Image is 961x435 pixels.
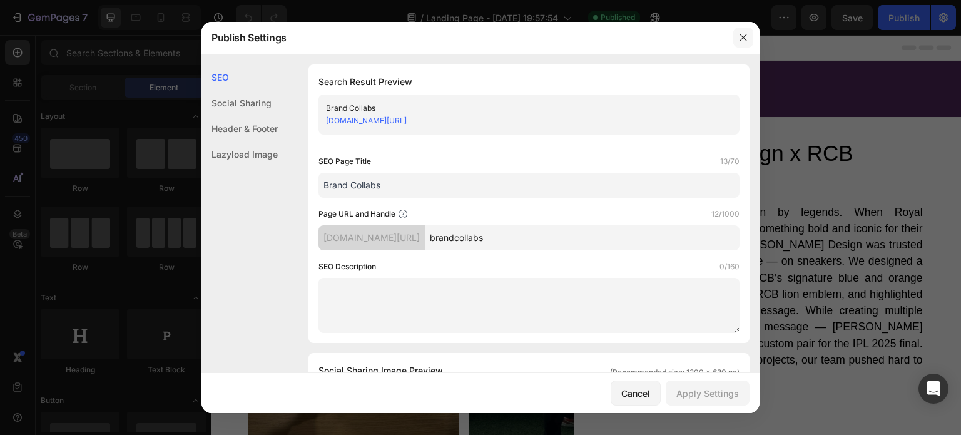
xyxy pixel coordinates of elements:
[240,36,512,72] h2: Brand Collabs
[201,90,278,116] div: Social Sharing
[318,173,740,198] input: Title
[425,225,740,250] input: Handle
[610,367,740,378] span: (Recommended size: 1200 x 630 px)
[720,155,740,168] label: 13/70
[201,116,278,141] div: Header & Footer
[666,381,750,406] button: Apply Settings
[318,260,376,273] label: SEO Description
[388,101,713,136] h2: Dee Design x RCB
[918,374,948,404] div: Open Intercom Messenger
[611,381,661,406] button: Cancel
[389,169,712,350] p: Crafted for champions. Worn by legends. When Royal Challengers Bangalore wanted something bold an...
[318,74,740,90] h1: Search Result Preview
[676,387,739,400] div: Apply Settings
[201,141,278,167] div: Lazyload Image
[711,208,740,220] label: 12/1000
[201,64,278,90] div: SEO
[318,155,371,168] label: SEO Page Title
[326,116,407,125] a: [DOMAIN_NAME][URL]
[621,387,650,400] div: Cancel
[201,21,727,54] div: Publish Settings
[318,208,395,220] label: Page URL and Handle
[318,363,443,378] span: Social Sharing Image Preview
[333,263,353,283] button: Carousel Next Arrow
[326,102,711,115] div: Brand Collabs
[318,225,425,250] div: [DOMAIN_NAME][URL]
[719,260,740,273] label: 0/160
